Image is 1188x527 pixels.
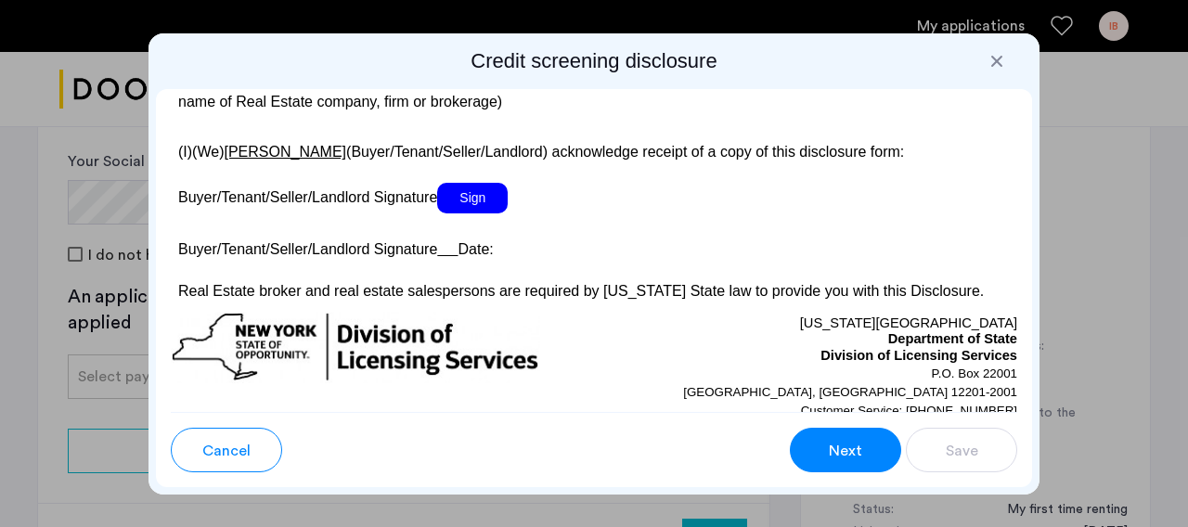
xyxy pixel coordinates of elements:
p: This form was provided to me by (print name of Real Estate Salesperson/Broker) of (print name of ... [171,69,1017,113]
span: Buyer/Tenant/Seller/Landlord Signature [178,189,437,205]
span: Next [829,440,862,462]
p: Division of Licensing Services [594,348,1017,365]
button: button [171,428,282,472]
p: Buyer/Tenant/Seller/Landlord Signature Date: [171,233,1017,260]
p: Real Estate broker and real estate salespersons are required by [US_STATE] State law to provide y... [171,280,1017,302]
span: Save [946,440,978,462]
p: Customer Service: [PHONE_NUMBER] [594,402,1017,420]
span: Cancel [202,440,251,462]
p: [GEOGRAPHIC_DATA], [GEOGRAPHIC_DATA] 12201-2001 [594,383,1017,402]
p: P.O. Box 22001 [594,365,1017,383]
u: [PERSON_NAME] [224,144,346,160]
p: (I)(We) (Buyer/Tenant/Seller/Landlord) acknowledge receipt of a copy of this disclosure form: [171,133,1017,163]
p: Department of State [594,331,1017,348]
img: new-york-logo.png [171,312,540,383]
span: Sign [437,183,508,213]
button: button [906,428,1017,472]
button: button [790,428,901,472]
h2: Credit screening disclosure [156,48,1032,74]
p: [US_STATE][GEOGRAPHIC_DATA] [594,312,1017,332]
